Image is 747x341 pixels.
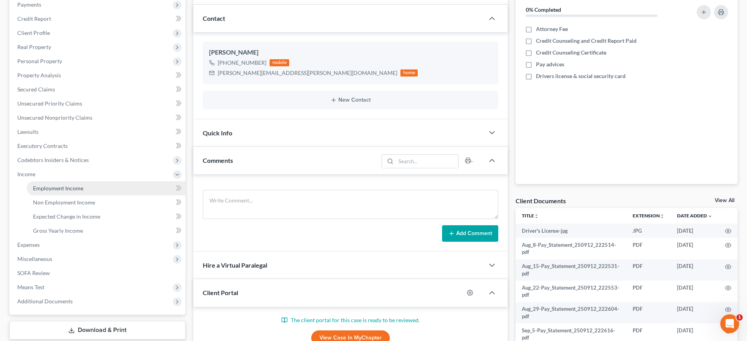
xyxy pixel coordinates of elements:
[33,185,83,191] span: Employment Income
[11,139,185,153] a: Executory Contracts
[27,224,185,238] a: Gross Yearly Income
[400,69,418,77] div: home
[522,213,539,219] a: Titleunfold_more
[203,289,238,296] span: Client Portal
[203,157,233,164] span: Comments
[526,6,561,13] strong: 0% Completed
[33,227,83,234] span: Gross Yearly Income
[516,302,626,324] td: Aug_29-Pay_Statement_250912_222604-pdf
[715,198,734,203] a: View All
[633,213,664,219] a: Extensionunfold_more
[396,155,458,168] input: Search...
[9,321,185,339] a: Download & Print
[17,100,82,107] span: Unsecured Priority Claims
[17,241,40,248] span: Expenses
[17,114,92,121] span: Unsecured Nonpriority Claims
[708,214,712,219] i: expand_more
[516,238,626,259] td: Aug_8-Pay_Statement_250912_222514-pdf
[27,195,185,210] a: Non Employment Income
[209,48,492,57] div: [PERSON_NAME]
[17,15,51,22] span: Credit Report
[11,97,185,111] a: Unsecured Priority Claims
[536,25,568,33] span: Attorney Fee
[626,259,671,281] td: PDF
[677,213,712,219] a: Date Added expand_more
[11,111,185,125] a: Unsecured Nonpriority Claims
[516,224,626,238] td: Driver's License-jpg
[626,224,671,238] td: JPG
[203,261,267,269] span: Hire a Virtual Paralegal
[17,44,51,50] span: Real Property
[516,259,626,281] td: Aug_15-Pay_Statement_250912_222531-pdf
[203,15,225,22] span: Contact
[17,171,35,177] span: Income
[536,60,564,68] span: Pay advices
[17,29,50,36] span: Client Profile
[671,302,719,324] td: [DATE]
[534,214,539,219] i: unfold_more
[536,49,606,57] span: Credit Counseling Certificate
[671,224,719,238] td: [DATE]
[11,266,185,280] a: SOFA Review
[11,12,185,26] a: Credit Report
[17,142,68,149] span: Executory Contracts
[626,238,671,259] td: PDF
[17,298,73,305] span: Additional Documents
[17,58,62,64] span: Personal Property
[203,316,498,324] p: The client portal for this case is ready to be reviewed.
[17,255,52,262] span: Miscellaneous
[203,129,232,137] span: Quick Info
[516,281,626,302] td: Aug_22-Pay_Statement_250912_222553-pdf
[17,72,61,78] span: Property Analysis
[27,181,185,195] a: Employment Income
[27,210,185,224] a: Expected Change in Income
[671,238,719,259] td: [DATE]
[660,214,664,219] i: unfold_more
[720,314,739,333] iframe: Intercom live chat
[536,72,626,80] span: Drivers license & social security card
[209,97,492,103] button: New Contact
[270,59,289,66] div: mobile
[33,213,100,220] span: Expected Change in Income
[17,86,55,93] span: Secured Claims
[11,125,185,139] a: Lawsuits
[516,197,566,205] div: Client Documents
[17,284,44,290] span: Means Test
[736,314,743,321] span: 1
[11,82,185,97] a: Secured Claims
[536,37,637,45] span: Credit Counseling and Credit Report Paid
[17,1,41,8] span: Payments
[17,157,89,163] span: Codebtors Insiders & Notices
[17,128,39,135] span: Lawsuits
[218,59,266,67] div: [PHONE_NUMBER]
[218,69,397,77] div: [PERSON_NAME][EMAIL_ADDRESS][PERSON_NAME][DOMAIN_NAME]
[626,302,671,324] td: PDF
[626,281,671,302] td: PDF
[11,68,185,82] a: Property Analysis
[671,281,719,302] td: [DATE]
[442,225,498,242] button: Add Comment
[671,259,719,281] td: [DATE]
[33,199,95,206] span: Non Employment Income
[17,270,50,276] span: SOFA Review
